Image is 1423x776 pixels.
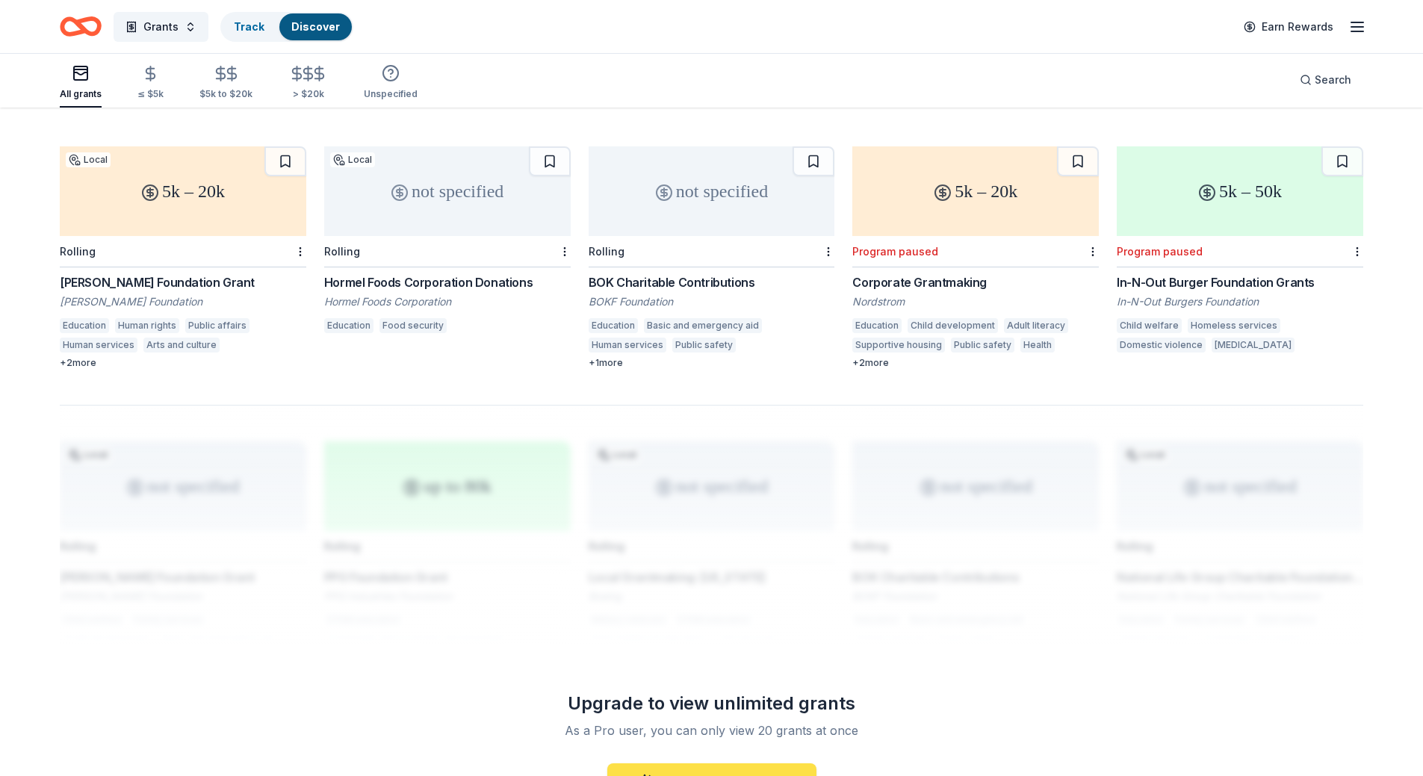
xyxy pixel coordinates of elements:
[497,692,927,716] div: Upgrade to view unlimited grants
[1117,294,1363,309] div: In-N-Out Burgers Foundation
[60,357,306,369] div: + 2 more
[115,318,179,333] div: Human rights
[364,88,418,100] div: Unspecified
[66,152,111,167] div: Local
[199,59,252,108] button: $5k to $20k
[324,294,571,309] div: Hormel Foods Corporation
[852,245,938,258] div: Program paused
[324,146,571,338] a: not specifiedLocalRollingHormel Foods Corporation DonationsHormel Foods CorporationEducationFood ...
[1315,71,1351,89] span: Search
[330,152,375,167] div: Local
[137,59,164,108] button: ≤ $5k
[60,88,102,100] div: All grants
[1004,318,1068,333] div: Adult literacy
[589,294,835,309] div: BOKF Foundation
[1212,338,1295,353] div: [MEDICAL_DATA]
[60,245,96,258] div: Rolling
[1020,338,1055,353] div: Health
[60,318,109,333] div: Education
[324,318,373,333] div: Education
[852,318,902,333] div: Education
[1117,146,1363,236] div: 5k – 50k
[60,294,306,309] div: [PERSON_NAME] Foundation
[60,273,306,291] div: [PERSON_NAME] Foundation Grant
[60,338,137,353] div: Human services
[852,146,1099,369] a: 5k – 20kProgram pausedCorporate GrantmakingNordstromEducationChild developmentAdult literacySuppo...
[185,318,249,333] div: Public affairs
[324,146,571,236] div: not specified
[1235,13,1342,40] a: Earn Rewards
[324,245,360,258] div: Rolling
[199,88,252,100] div: $5k to $20k
[589,146,835,236] div: not specified
[60,58,102,108] button: All grants
[1117,146,1363,357] a: 5k – 50kProgram pausedIn-N-Out Burger Foundation GrantsIn-N-Out Burgers FoundationChild welfareHo...
[852,338,945,353] div: Supportive housing
[515,721,909,739] div: As a Pro user, you can only view 20 grants at once
[1117,338,1206,353] div: Domestic violence
[908,318,998,333] div: Child development
[1188,318,1280,333] div: Homeless services
[379,318,447,333] div: Food security
[672,338,736,353] div: Public safety
[137,88,164,100] div: ≤ $5k
[60,9,102,44] a: Home
[589,338,666,353] div: Human services
[589,357,835,369] div: + 1 more
[1288,65,1363,95] button: Search
[220,12,353,42] button: TrackDiscover
[143,338,220,353] div: Arts and culture
[644,318,762,333] div: Basic and emergency aid
[60,146,306,369] a: 5k – 20kLocalRolling[PERSON_NAME] Foundation Grant[PERSON_NAME] FoundationEducationHuman rightsPu...
[114,12,208,42] button: Grants
[291,20,340,33] a: Discover
[589,146,835,369] a: not specifiedRollingBOK Charitable ContributionsBOKF FoundationEducationBasic and emergency aidHu...
[589,318,638,333] div: Education
[852,146,1099,236] div: 5k – 20k
[234,20,264,33] a: Track
[852,357,1099,369] div: + 2 more
[852,294,1099,309] div: Nordstrom
[288,88,328,100] div: > $20k
[1117,273,1363,291] div: In-N-Out Burger Foundation Grants
[951,338,1014,353] div: Public safety
[1117,245,1203,258] div: Program paused
[288,59,328,108] button: > $20k
[60,146,306,236] div: 5k – 20k
[364,58,418,108] button: Unspecified
[852,273,1099,291] div: Corporate Grantmaking
[143,18,179,36] span: Grants
[324,273,571,291] div: Hormel Foods Corporation Donations
[589,273,835,291] div: BOK Charitable Contributions
[1117,318,1182,333] div: Child welfare
[589,245,624,258] div: Rolling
